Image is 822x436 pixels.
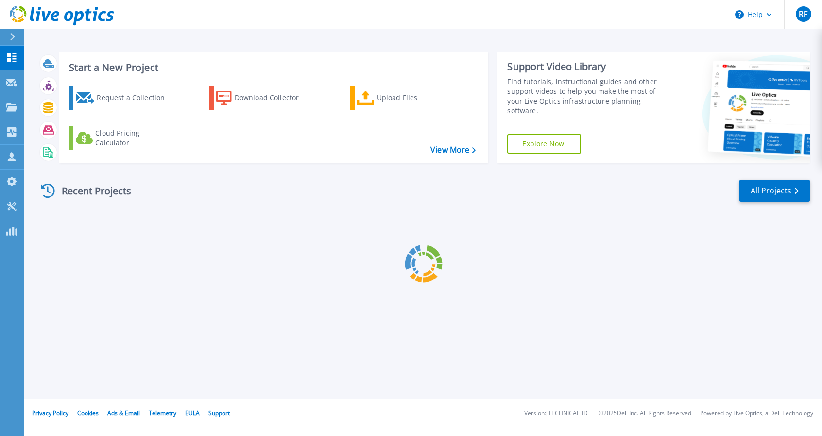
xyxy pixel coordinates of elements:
[235,88,312,107] div: Download Collector
[209,86,318,110] a: Download Collector
[69,126,177,150] a: Cloud Pricing Calculator
[37,179,144,203] div: Recent Projects
[32,409,68,417] a: Privacy Policy
[507,60,665,73] div: Support Video Library
[739,180,810,202] a: All Projects
[599,410,691,417] li: © 2025 Dell Inc. All Rights Reserved
[69,62,476,73] h3: Start a New Project
[700,410,813,417] li: Powered by Live Optics, a Dell Technology
[430,145,476,155] a: View More
[208,409,230,417] a: Support
[77,409,99,417] a: Cookies
[149,409,176,417] a: Telemetry
[507,134,581,154] a: Explore Now!
[185,409,200,417] a: EULA
[350,86,459,110] a: Upload Files
[799,10,807,18] span: RF
[507,77,665,116] div: Find tutorials, instructional guides and other support videos to help you make the most of your L...
[97,88,174,107] div: Request a Collection
[69,86,177,110] a: Request a Collection
[377,88,455,107] div: Upload Files
[107,409,140,417] a: Ads & Email
[524,410,590,417] li: Version: [TECHNICAL_ID]
[95,128,173,148] div: Cloud Pricing Calculator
